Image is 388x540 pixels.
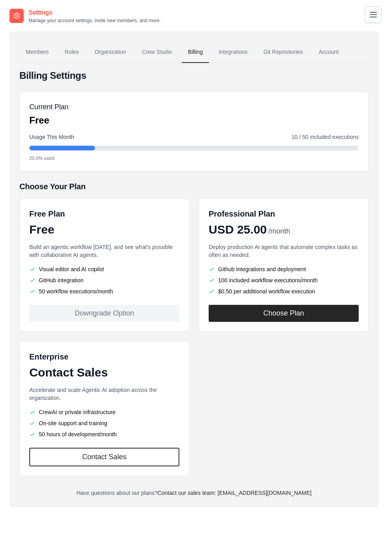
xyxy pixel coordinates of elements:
li: 50 hours of development/month [29,430,179,438]
li: GitHub integration [29,276,179,284]
li: Github Integrations and deployment [209,265,359,273]
span: 10 / 50 included executions [291,133,359,141]
a: Organization [88,42,132,63]
li: $0.50 per additional workflow execution [209,287,359,295]
p: Free [29,114,68,127]
p: Deploy production AI agents that automate complex tasks as often as needed. [209,243,359,259]
h5: Current Plan [29,101,68,112]
div: Free [29,222,179,237]
a: Crew Studio [136,42,179,63]
div: Downgrade Option [29,305,179,322]
span: USD 25.00 [209,222,267,237]
button: Toggle navigation [365,6,382,23]
h2: Settings [29,8,161,17]
h6: Professional Plan [209,208,275,219]
span: Usage This Month [29,133,74,141]
a: Git Repositories [257,42,309,63]
a: Billing [182,42,209,63]
span: 20.0% used [29,155,54,162]
p: Build an agentic workflow [DATE], and see what's possible with collaborative AI agents. [29,243,179,259]
li: CrewAI or private infrastructure [29,408,179,416]
p: Accelerate and scale Agentic AI adoption across the organization. [29,386,179,402]
p: Manage your account settings, invite new members, and more. [29,17,161,24]
a: Account [312,42,345,63]
h6: Enterprise [29,351,179,362]
h5: Choose Your Plan [19,181,369,192]
a: Roles [58,42,85,63]
a: Integrations [212,42,254,63]
p: Have questions about our plans? [19,489,369,497]
h6: Free Plan [29,208,65,219]
a: Contact our sales team: [EMAIL_ADDRESS][DOMAIN_NAME] [158,490,312,496]
li: 100 included workflow executions/month [209,276,359,284]
span: /month [268,226,290,237]
h4: Billing Settings [19,69,369,82]
li: 50 workflow executions/month [29,287,179,295]
a: Contact Sales [29,448,179,466]
li: On-site support and training [29,419,179,427]
a: Members [19,42,55,63]
button: Choose Plan [209,305,359,322]
div: Contact Sales [29,365,179,380]
li: Visual editor and AI copilot [29,265,179,273]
